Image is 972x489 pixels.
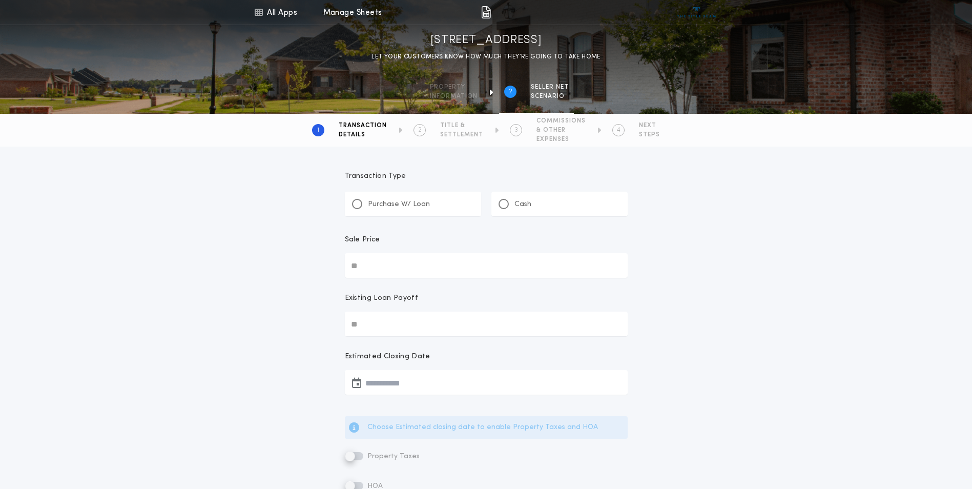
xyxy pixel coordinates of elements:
[509,88,512,96] h2: 2
[531,92,569,100] span: SCENARIO
[677,7,716,17] img: vs-icon
[365,453,420,460] span: Property Taxes
[345,293,418,303] p: Existing Loan Payoff
[531,83,569,91] span: SELLER NET
[514,126,518,134] h2: 3
[639,121,660,130] span: NEXT
[345,171,628,181] p: Transaction Type
[367,422,598,433] p: Choose Estimated closing date to enable Property Taxes and HOA
[339,121,387,130] span: TRANSACTION
[368,199,430,210] p: Purchase W/ Loan
[430,83,478,91] span: Property
[430,92,478,100] span: information
[430,32,542,49] h1: [STREET_ADDRESS]
[536,126,586,134] span: & OTHER
[371,52,601,62] p: LET YOUR CUSTOMERS KNOW HOW MUCH THEY’RE GOING TO TAKE HOME
[639,131,660,139] span: STEPS
[418,126,422,134] h2: 2
[345,235,380,245] p: Sale Price
[440,131,483,139] span: SETTLEMENT
[514,199,531,210] p: Cash
[339,131,387,139] span: DETAILS
[345,352,628,362] p: Estimated Closing Date
[481,6,491,18] img: img
[345,253,628,278] input: Sale Price
[617,126,621,134] h2: 4
[317,126,319,134] h2: 1
[536,117,586,125] span: COMMISSIONS
[440,121,483,130] span: TITLE &
[345,312,628,336] input: Existing Loan Payoff
[536,135,586,144] span: EXPENSES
